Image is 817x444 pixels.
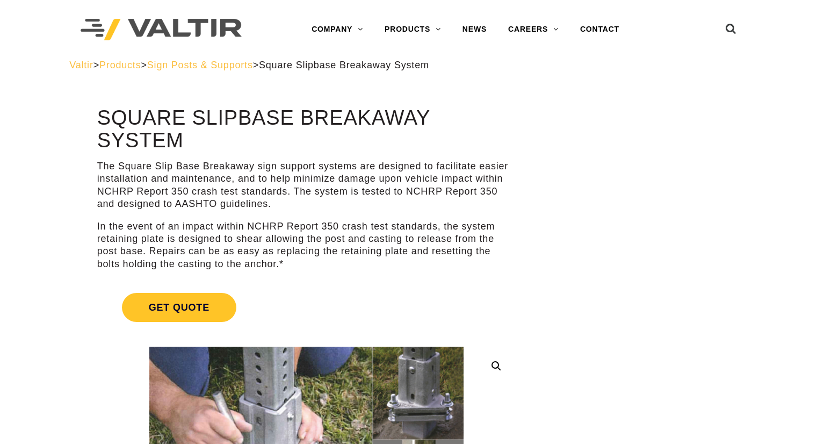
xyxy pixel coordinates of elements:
a: CAREERS [497,19,569,40]
img: Valtir [81,19,242,41]
span: Square Slipbase Breakaway System [259,60,429,70]
a: CONTACT [569,19,630,40]
h1: Square Slipbase Breakaway System [97,107,516,152]
a: Products [99,60,141,70]
span: Get Quote [122,293,236,322]
a: Valtir [69,60,93,70]
p: The Square Slip Base Breakaway sign support systems are designed to facilitate easier installatio... [97,160,516,211]
a: NEWS [452,19,497,40]
a: Sign Posts & Supports [147,60,253,70]
a: COMPANY [301,19,374,40]
p: In the event of an impact within NCHRP Report 350 crash test standards, the system retaining plat... [97,220,516,271]
a: PRODUCTS [374,19,452,40]
a: Get Quote [97,280,516,335]
div: > > > [69,59,748,71]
